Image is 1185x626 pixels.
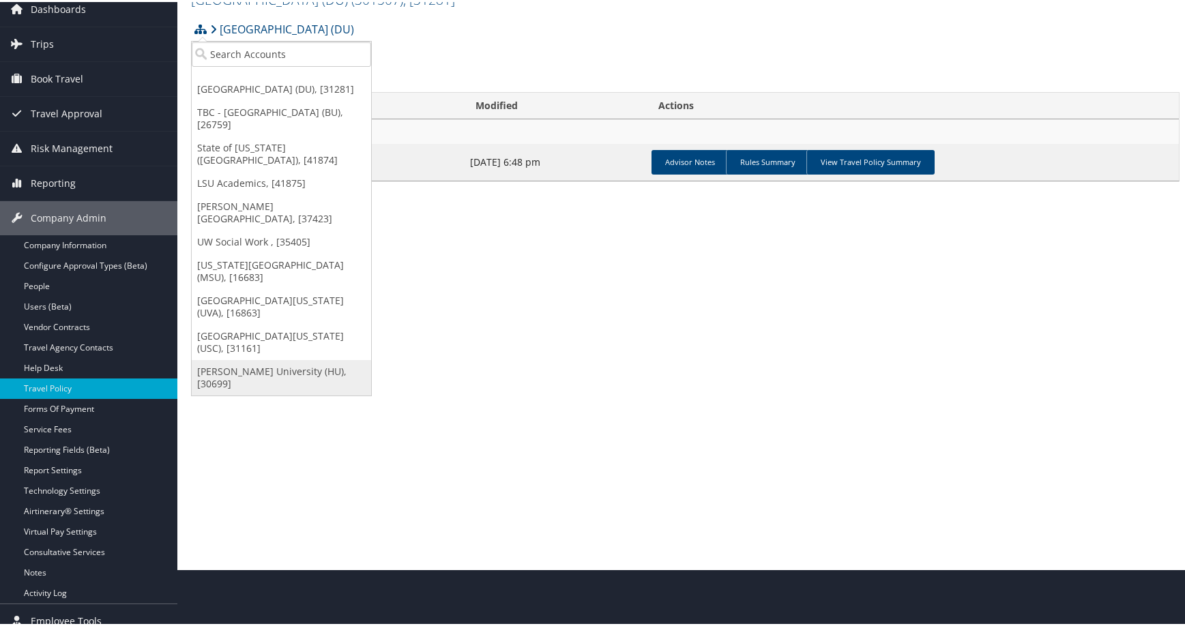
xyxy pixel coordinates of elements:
a: [GEOGRAPHIC_DATA][US_STATE] (UVA), [16863] [192,287,371,323]
input: Search Accounts [192,40,371,65]
a: [GEOGRAPHIC_DATA][US_STATE] (USC), [31161] [192,323,371,358]
a: [PERSON_NAME] University (HU), [30699] [192,358,371,393]
a: LSU Academics, [41875] [192,170,371,193]
a: [PERSON_NAME][GEOGRAPHIC_DATA], [37423] [192,193,371,228]
span: Reporting [31,164,76,198]
a: UW Social Work , [35405] [192,228,371,252]
a: [GEOGRAPHIC_DATA] (DU), [31281] [192,76,371,99]
a: [GEOGRAPHIC_DATA] (DU) [210,14,354,41]
td: [DATE] 6:48 pm [463,142,646,179]
a: Advisor Notes [652,148,729,173]
a: TBC - [GEOGRAPHIC_DATA] (BU), [26759] [192,99,371,134]
span: Risk Management [31,130,113,164]
td: [GEOGRAPHIC_DATA] (DU) [192,117,1179,142]
span: Book Travel [31,60,83,94]
a: Rules Summary [726,148,809,173]
a: View Travel Policy Summary [806,148,935,173]
th: Modified: activate to sort column ascending [463,91,646,117]
span: Trips [31,25,54,59]
a: [US_STATE][GEOGRAPHIC_DATA] (MSU), [16683] [192,252,371,287]
span: Company Admin [31,199,106,233]
span: Travel Approval [31,95,102,129]
th: Actions [646,91,1179,117]
a: State of [US_STATE] ([GEOGRAPHIC_DATA]), [41874] [192,134,371,170]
